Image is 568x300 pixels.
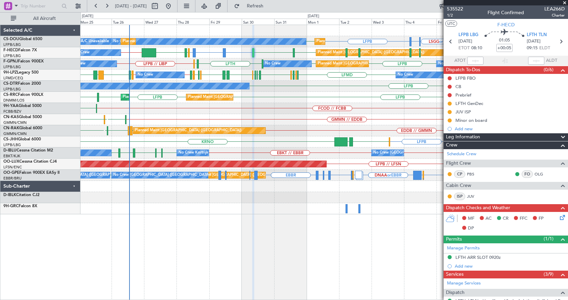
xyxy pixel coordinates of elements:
span: F-GPNJ [3,59,18,63]
div: [DATE] [82,13,93,19]
span: Charter [544,12,565,18]
div: CP [454,170,465,178]
div: Sat 30 [242,19,274,25]
div: Fri 29 [209,19,242,25]
input: --:-- [467,57,483,65]
input: Trip Number [21,1,60,11]
a: OO-LUXCessna Citation CJ4 [3,160,57,164]
div: Tue 26 [112,19,144,25]
span: CS-DOU [3,37,19,41]
span: 08:10 [471,45,482,52]
div: LFTH ARR SLOT 0920z [455,254,501,260]
span: (0/6) [544,66,553,73]
span: (1/1) [544,235,553,242]
div: Mon 1 [307,19,339,25]
span: Dispatch To-Dos [446,66,480,74]
a: CS-DTRFalcon 2000 [3,82,41,86]
span: Cabin Crew [446,182,471,190]
span: LFPB LBG [458,32,478,38]
div: Wed 3 [372,19,404,25]
div: Planned Maint [GEOGRAPHIC_DATA] ([GEOGRAPHIC_DATA]) [123,36,229,47]
div: Fri 5 [436,19,469,25]
span: 01:05 [499,37,510,44]
span: 09:15 [527,45,538,52]
span: CS-JHH [3,137,18,141]
span: Permits [446,236,462,243]
span: 535522 [447,5,463,12]
button: Refresh [231,1,271,11]
a: GMMN/CMN [3,131,27,136]
a: LFPB/LBG [3,53,21,58]
div: No Crew [GEOGRAPHIC_DATA] ([GEOGRAPHIC_DATA] National) [113,170,227,180]
a: D-IBLUCessna Citation M2 [3,148,53,153]
a: OO-GPEFalcon 900EX EASy II [3,171,60,175]
div: [DATE] [308,13,319,19]
button: UTC [445,21,457,27]
a: 9H-LPZLegacy 500 [3,71,39,75]
a: EBKT/KJK [3,154,20,159]
a: Manage Permits [447,245,480,252]
div: No Crew [265,59,281,69]
div: Minor on board [455,117,487,123]
span: Crew [446,141,457,149]
div: A/C Unavailable [81,36,109,47]
span: D-IBLK [3,193,16,197]
div: No Crew [113,36,129,47]
span: OO-LUX [3,160,19,164]
div: Flight Confirmed [488,9,524,16]
a: LFPB/LBG [3,142,21,147]
span: CN-KAS [3,115,19,119]
span: FP [539,215,544,222]
span: [DATE] - [DATE] [115,3,147,9]
div: Wed 27 [144,19,176,25]
span: [DATE] [458,38,472,45]
span: OO-GPE [3,171,19,175]
span: CN-RAK [3,126,19,130]
a: CS-RRCFalcon 900LX [3,93,43,97]
div: Add new [455,126,565,132]
span: F-HECD [3,48,18,52]
div: Add new [455,263,565,269]
span: 1/2 [447,12,463,18]
div: Planned Maint [GEOGRAPHIC_DATA] ([GEOGRAPHIC_DATA]) [316,36,423,47]
a: EBBR/BRU [3,176,22,181]
div: No Crew Kortrijk-[GEOGRAPHIC_DATA] [179,148,248,158]
span: Leg Information [446,133,480,141]
span: ETOT [458,45,470,52]
span: DP [468,225,474,232]
a: OLG [535,171,550,177]
div: No Crew [74,48,90,58]
div: Planned Maint [GEOGRAPHIC_DATA] ([GEOGRAPHIC_DATA] National) [187,170,309,180]
a: PBS [467,171,482,177]
span: CS-RRC [3,93,18,97]
div: No Crew [438,59,454,69]
a: LFMD/CEQ [3,76,23,81]
div: Planned Maint [GEOGRAPHIC_DATA] ([GEOGRAPHIC_DATA]) [123,92,229,102]
span: MF [468,215,474,222]
a: DNMM/LOS [3,98,24,103]
div: ISP [454,193,465,200]
div: Thu 4 [404,19,436,25]
div: CB [455,84,461,89]
span: F-HECD [497,21,515,28]
a: CS-DOUGlobal 6500 [3,37,42,41]
span: Flight Crew [446,160,471,167]
a: F-GPNJFalcon 900EX [3,59,44,63]
span: ATOT [454,57,466,64]
div: Planned Maint [GEOGRAPHIC_DATA] ([GEOGRAPHIC_DATA]) [318,48,424,58]
a: F-HECDFalcon 7X [3,48,37,52]
div: No Crew [GEOGRAPHIC_DATA] ([GEOGRAPHIC_DATA] National) [32,170,146,180]
a: LFPB/LBG [3,87,21,92]
a: JUV [467,193,482,199]
div: Prebrief [455,92,471,98]
div: No Crew [398,70,413,80]
span: 9H-LPZ [3,71,17,75]
a: LFPB/LBG [3,42,21,47]
span: Services [446,271,464,278]
div: JUV ISP [455,109,471,115]
span: AC [486,215,492,222]
span: CR [503,215,508,222]
div: Planned Maint [GEOGRAPHIC_DATA] ([GEOGRAPHIC_DATA]) [135,126,241,136]
span: CS-DTR [3,82,18,86]
span: [DATE] [527,38,541,45]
